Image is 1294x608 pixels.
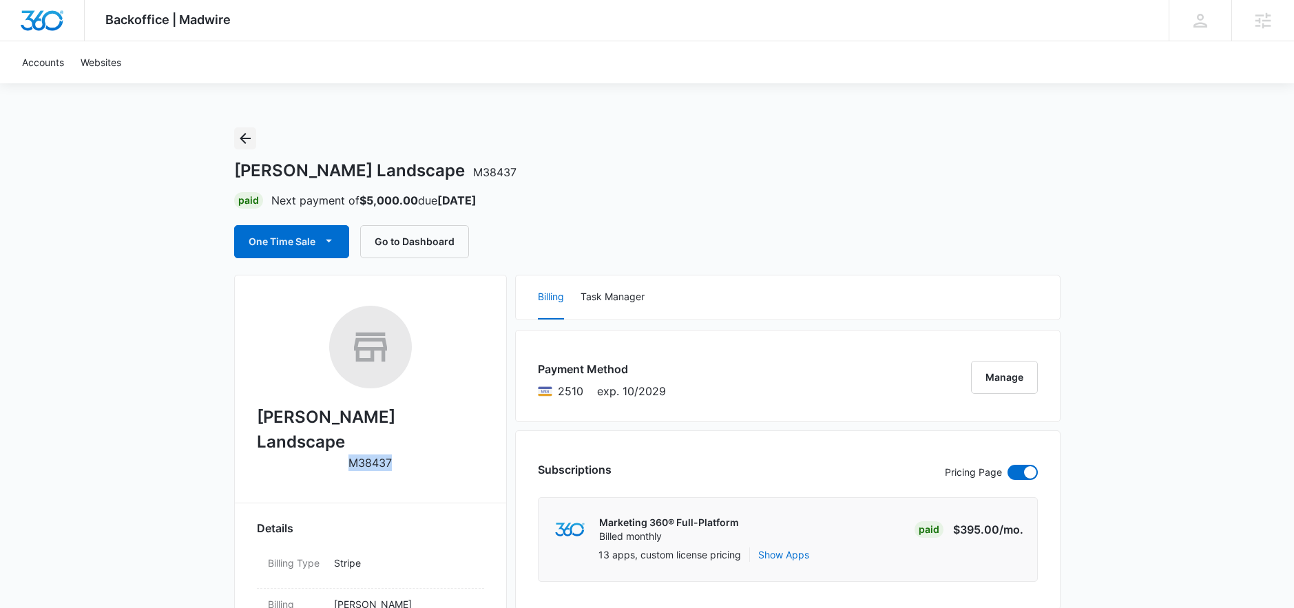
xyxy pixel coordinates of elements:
p: Pricing Page [945,465,1002,480]
h2: [PERSON_NAME] Landscape [257,405,484,454]
div: Billing TypeStripe [257,547,484,589]
span: Visa ending with [558,383,583,399]
h3: Subscriptions [538,461,612,478]
h1: [PERSON_NAME] Landscape [234,160,516,181]
span: M38437 [473,165,516,179]
button: Billing [538,275,564,319]
p: M38437 [348,454,392,471]
a: Accounts [14,41,72,83]
span: exp. 10/2029 [597,383,666,399]
span: /mo. [999,523,1023,536]
button: Manage [971,361,1038,394]
strong: [DATE] [437,193,477,207]
p: Next payment of due [271,192,477,209]
button: Task Manager [581,275,645,319]
a: Websites [72,41,129,83]
button: Go to Dashboard [360,225,469,258]
button: Back [234,127,256,149]
p: Billed monthly [599,530,739,543]
div: Paid [915,521,943,538]
img: marketing360Logo [555,523,585,537]
div: Paid [234,192,263,209]
p: 13 apps, custom license pricing [598,547,741,562]
span: Backoffice | Madwire [105,12,231,27]
p: Stripe [334,556,473,570]
strong: $5,000.00 [359,193,418,207]
button: Show Apps [758,547,809,562]
p: Marketing 360® Full-Platform [599,516,739,530]
p: $395.00 [953,521,1023,538]
dt: Billing Type [268,556,323,570]
h3: Payment Method [538,361,666,377]
span: Details [257,520,293,536]
button: One Time Sale [234,225,349,258]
